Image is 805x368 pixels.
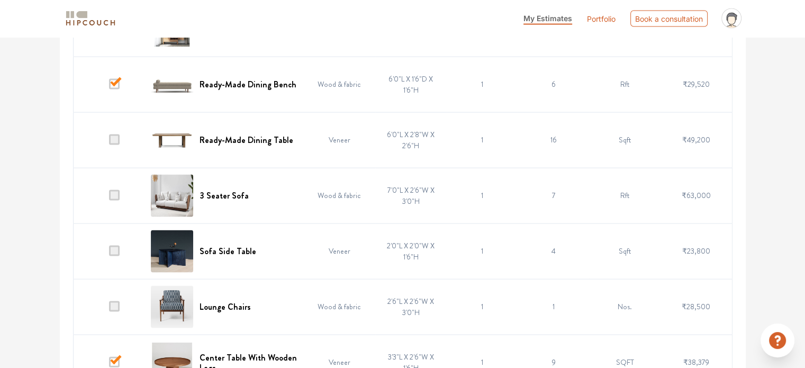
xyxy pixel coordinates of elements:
[523,14,572,23] span: My Estimates
[683,79,710,89] span: ₹29,520
[682,301,710,312] span: ₹28,500
[200,79,296,89] h6: Ready-Made Dining Bench
[200,246,256,256] h6: Sofa Side Table
[375,168,447,223] td: 7'0"L X 2'6"W X 3'0"H
[518,112,589,168] td: 16
[518,168,589,223] td: 7
[375,223,447,279] td: 2'0"L X 2'0"W X 1'6"H
[447,223,518,279] td: 1
[64,7,117,31] span: logo-horizontal.svg
[151,286,193,328] img: Lounge Chairs
[200,135,293,145] h6: Ready-Made Dining Table
[151,175,193,217] img: 3 Seater Sofa
[304,57,375,112] td: Wood & fabric
[200,302,251,312] h6: Lounge Chairs
[447,279,518,335] td: 1
[151,119,193,161] img: Ready-Made Dining Table
[151,230,193,273] img: Sofa Side Table
[447,168,518,223] td: 1
[589,57,661,112] td: Rft
[518,57,589,112] td: 6
[682,134,710,145] span: ₹49,200
[683,357,709,367] span: ₹38,379
[589,168,661,223] td: Rft
[447,112,518,168] td: 1
[200,191,249,201] h6: 3 Seater Sofa
[589,112,661,168] td: Sqft
[518,279,589,335] td: 1
[375,57,447,112] td: 6'0"L X 1'6"D X 1'6"H
[304,279,375,335] td: Wood & fabric
[518,223,589,279] td: 4
[375,112,447,168] td: 6'0"L X 2'8"W X 2'6"H
[589,279,661,335] td: Nos.
[304,168,375,223] td: Wood & fabric
[682,190,711,201] span: ₹63,000
[630,11,708,27] div: Book a consultation
[151,64,193,106] img: Ready-Made Dining Bench
[589,223,661,279] td: Sqft
[304,112,375,168] td: Veneer
[587,13,616,24] a: Portfolio
[304,223,375,279] td: Veneer
[682,246,710,256] span: ₹23,800
[64,10,117,28] img: logo-horizontal.svg
[375,279,447,335] td: 2'6"L X 2'6"W X 3'0"H
[447,57,518,112] td: 1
